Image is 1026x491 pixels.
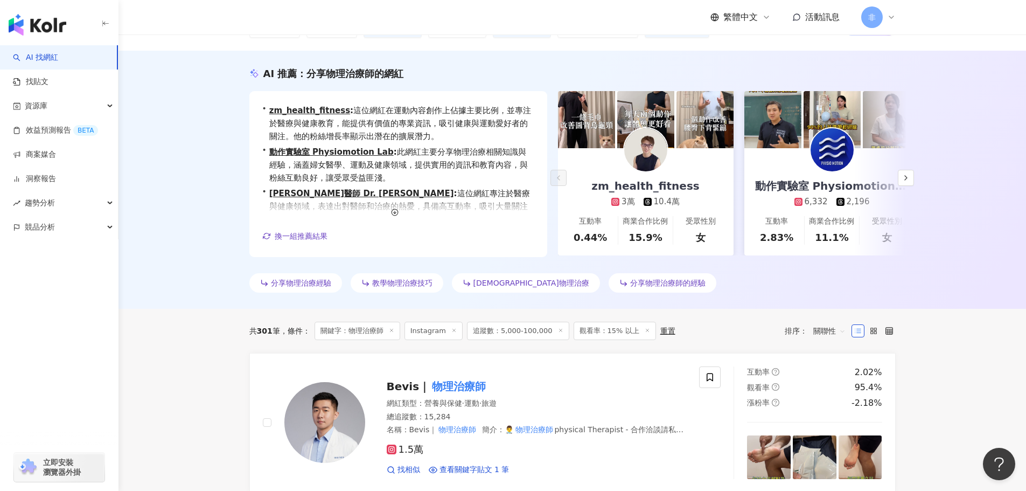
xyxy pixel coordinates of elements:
div: 網紅類型 ： [387,398,687,409]
img: KOL Avatar [284,382,365,463]
a: 找貼文 [13,77,48,87]
span: 找相似 [397,465,420,475]
span: 分享物理治療經驗 [271,279,331,287]
img: post-image [863,91,920,148]
img: logo [9,14,66,36]
div: 15.9% [629,231,662,244]
span: Instagram [404,322,463,340]
span: 活動訊息 [805,12,840,22]
span: 關聯性 [813,322,846,340]
span: question-circle [772,383,779,391]
div: 互動率 [579,216,602,227]
span: question-circle [772,399,779,406]
div: AI 推薦 ： [263,67,404,80]
div: 受眾性別 [872,216,902,227]
span: 👨‍⚕️ [505,425,514,434]
span: question-circle [772,368,779,376]
span: 301 [257,327,273,335]
button: 換一組推薦結果 [262,228,328,244]
span: 趨勢分析 [25,191,55,215]
div: 共 筆 [249,327,280,335]
div: 2,196 [847,196,870,208]
img: post-image [744,91,801,148]
span: 關鍵字：物理治療師 [315,322,400,340]
span: 分享物理治療師的經驗 [630,279,706,287]
span: 非 [868,11,876,23]
span: 換一組推薦結果 [275,232,327,240]
a: chrome extension立即安裝 瀏覽器外掛 [14,453,104,482]
span: 競品分析 [25,215,55,239]
a: 動作實驗室 Physiomotion Lab6,3322,196互動率2.83%商業合作比例11.1%受眾性別女 [744,148,920,255]
span: [DEMOGRAPHIC_DATA]物理治療 [473,279,589,287]
img: KOL Avatar [624,128,667,171]
img: KOL Avatar [811,128,854,171]
img: post-image [839,435,882,479]
div: zm_health_fitness [581,178,710,193]
span: 這位網紅專注於醫療與健康領域，表達出對醫師和治療的熱愛，具備高互動率，吸引大量關注者。他的內容不僅教育性強，還有效提升粉絲的參與度，展現出良好的影響力。 [269,187,534,239]
div: • [262,146,534,184]
div: • [262,104,534,143]
div: 6,332 [805,196,828,208]
span: 分享物理治療師的網紅 [306,68,403,79]
div: 受眾性別 [686,216,716,227]
span: 互動率 [747,368,770,376]
span: 資源庫 [25,94,47,118]
span: 這位網紅在運動內容創作上佔據主要比例，並專注於醫療與健康教育，能提供有價值的專業資訊，吸引健康與運動愛好者的關注。他的粉絲增長率顯示出潛在的擴展潛力。 [269,104,534,143]
div: 11.1% [815,231,848,244]
iframe: Help Scout Beacon - Open [983,448,1015,480]
div: 2.83% [760,231,793,244]
div: 商業合作比例 [809,216,854,227]
img: post-image [804,91,861,148]
mark: 物理治療師 [514,424,555,435]
a: [PERSON_NAME]醫師 Dr. [PERSON_NAME] [269,189,454,198]
div: 總追蹤數 ： 15,284 [387,412,687,423]
img: chrome extension [17,459,38,476]
span: 簡介 ： [387,424,684,444]
span: 教學物理治療技巧 [372,279,432,287]
span: 觀看率 [747,383,770,392]
mark: 物理治療師 [430,378,488,395]
span: 繁體中文 [723,11,758,23]
span: 觀看率：15% 以上 [574,322,656,340]
a: 洞察報告 [13,174,56,184]
span: 條件 ： [280,327,310,335]
a: 查看關鍵字貼文 1 筆 [429,465,509,475]
span: 旅遊 [481,399,497,407]
div: 10.4萬 [654,196,680,208]
span: : [394,147,397,157]
span: 名稱 ： [387,425,478,434]
span: 立即安裝 瀏覽器外掛 [43,458,81,477]
span: 營養與保健 [424,399,462,407]
div: 互動率 [765,216,788,227]
a: 動作實驗室 Physiomotion Lab [269,147,394,157]
a: zm_health_fitness3萬10.4萬互動率0.44%商業合作比例15.9%受眾性別女 [558,148,734,255]
span: : [454,189,457,198]
span: : [350,106,353,115]
span: Bevis｜ [409,425,437,434]
div: 動作實驗室 Physiomotion Lab [744,178,920,193]
span: · [479,399,481,407]
a: zm_health_fitness [269,106,350,115]
img: post-image [676,91,734,148]
img: post-image [617,91,674,148]
mark: 物理治療師 [437,424,478,435]
div: • [262,187,534,239]
div: 女 [696,231,706,244]
img: post-image [747,435,791,479]
div: 95.4% [855,382,882,393]
div: 商業合作比例 [623,216,668,227]
span: 查看關鍵字貼文 1 筆 [439,465,509,475]
span: 漲粉率 [747,398,770,407]
span: 1.5萬 [387,444,424,455]
div: 女 [882,231,892,244]
img: post-image [793,435,836,479]
a: 商案媒合 [13,149,56,160]
div: 3萬 [622,196,635,208]
div: 排序： [785,322,851,340]
img: post-image [558,91,615,148]
span: 運動 [464,399,479,407]
span: 追蹤數：5,000-100,000 [467,322,569,340]
span: Bevis｜ [387,380,430,393]
span: 此網紅主要分享物理治療相關知識與經驗，涵蓋婦女醫學、運動及健康領域，提供實用的資訊和教育內容，與粉絲互動良好，讓受眾受益匪淺。 [269,146,534,184]
a: 效益預測報告BETA [13,125,98,136]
